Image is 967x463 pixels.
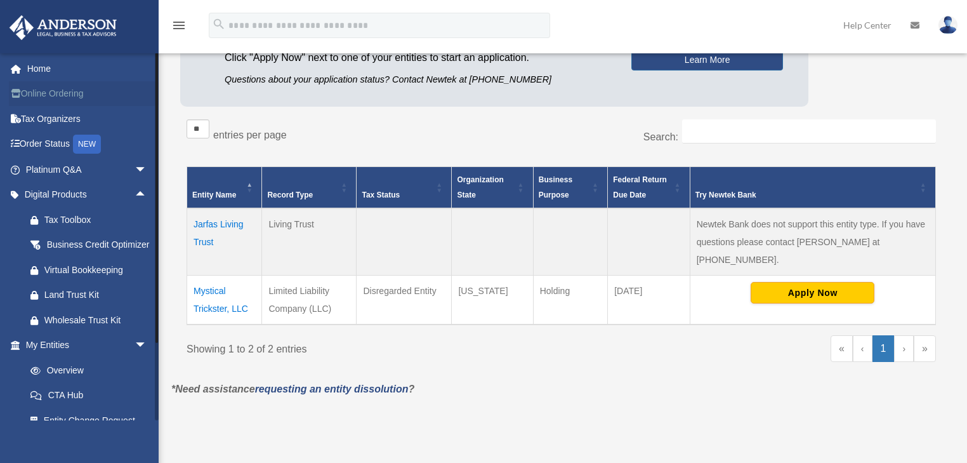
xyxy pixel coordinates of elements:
a: Home [9,56,166,81]
a: Digital Productsarrow_drop_up [9,182,166,208]
label: entries per page [213,130,287,140]
a: First [831,335,853,362]
a: Tax Toolbox [18,207,166,232]
a: Overview [18,358,154,383]
th: Tax Status: Activate to sort [357,166,452,208]
span: arrow_drop_down [135,333,160,359]
th: Federal Return Due Date: Activate to sort [608,166,690,208]
td: Disregarded Entity [357,275,452,325]
span: Record Type [267,191,313,199]
div: Wholesale Trust Kit [44,312,150,328]
label: Search: [643,131,678,142]
div: Tax Toolbox [44,212,150,228]
td: [US_STATE] [452,275,533,325]
th: Record Type: Activate to sort [262,166,357,208]
span: Entity Name [192,191,236,199]
a: requesting an entity dissolution [255,384,409,394]
td: Holding [533,275,608,325]
th: Business Purpose: Activate to sort [533,166,608,208]
a: Entity Change Request [18,408,160,433]
td: Limited Liability Company (LLC) [262,275,357,325]
a: Land Trust Kit [18,283,166,308]
a: Learn More [631,49,783,70]
div: Land Trust Kit [44,287,150,303]
a: Business Credit Optimizer [18,232,166,258]
a: Tax Organizers [9,106,166,131]
div: Virtual Bookkeeping [44,262,150,278]
th: Entity Name: Activate to invert sorting [187,166,262,208]
p: Click "Apply Now" next to one of your entities to start an application. [225,49,612,67]
i: search [212,17,226,31]
span: arrow_drop_up [135,182,160,208]
a: Online Ordering [9,81,166,107]
p: Questions about your application status? Contact Newtek at [PHONE_NUMBER] [225,72,612,88]
a: menu [171,22,187,33]
td: Mystical Trickster, LLC [187,275,262,325]
a: Platinum Q&Aarrow_drop_down [9,157,166,182]
span: Federal Return Due Date [613,175,667,199]
td: Living Trust [262,208,357,276]
th: Try Newtek Bank : Activate to sort [690,166,935,208]
th: Organization State: Activate to sort [452,166,533,208]
div: Showing 1 to 2 of 2 entries [187,335,552,358]
td: Jarfas Living Trust [187,208,262,276]
img: User Pic [938,16,957,34]
img: Anderson Advisors Platinum Portal [6,15,121,40]
span: arrow_drop_down [135,157,160,183]
span: Organization State [457,175,503,199]
a: My Entitiesarrow_drop_down [9,333,160,358]
button: Apply Now [751,282,874,304]
div: Business Credit Optimizer [44,237,150,253]
a: CTA Hub [18,383,160,408]
a: Order StatusNEW [9,131,166,158]
a: 1 [872,335,895,362]
a: Last [914,335,936,362]
a: Wholesale Trust Kit [18,307,166,333]
td: Newtek Bank does not support this entity type. If you have questions please contact [PERSON_NAME]... [690,208,935,276]
div: NEW [73,135,101,154]
a: Previous [853,335,872,362]
span: Business Purpose [539,175,572,199]
div: Try Newtek Bank [695,187,916,203]
i: menu [171,18,187,33]
a: Next [894,335,914,362]
a: Virtual Bookkeeping [18,257,166,283]
em: *Need assistance ? [171,384,414,394]
span: Tax Status [362,191,400,199]
td: [DATE] [608,275,690,325]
